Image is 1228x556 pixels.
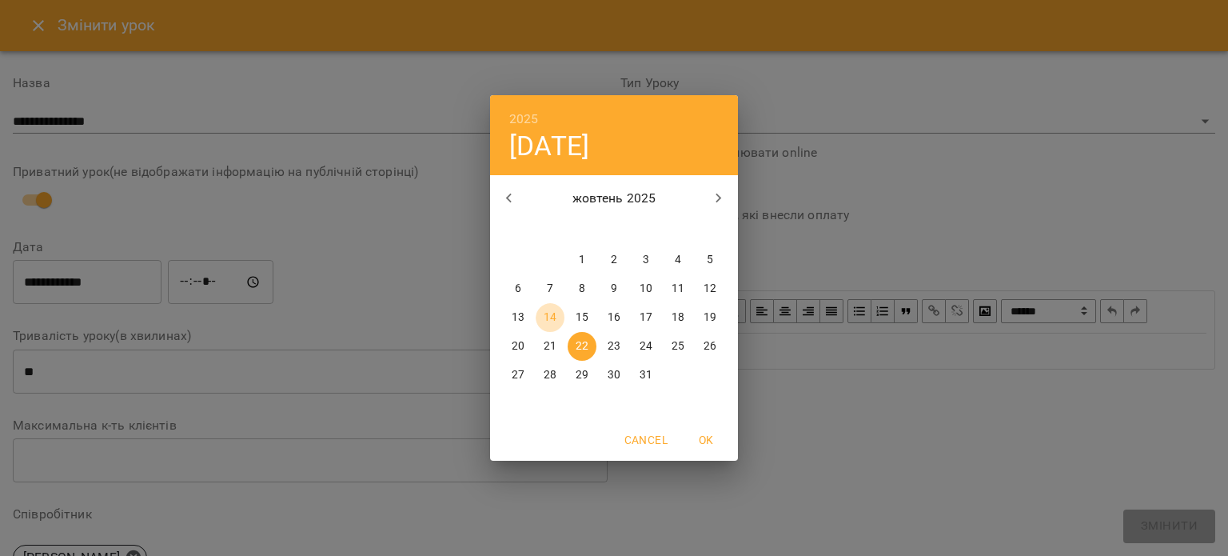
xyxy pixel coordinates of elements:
button: 4 [664,246,692,274]
p: 15 [576,310,588,326]
button: 8 [568,274,596,303]
button: 9 [600,274,628,303]
button: 31 [632,361,660,390]
p: 11 [672,281,684,297]
p: 8 [579,281,585,297]
button: 7 [536,274,564,303]
button: 11 [664,274,692,303]
p: 28 [544,367,556,383]
span: сб [664,222,692,238]
button: Cancel [618,426,674,454]
p: 7 [547,281,553,297]
p: 22 [576,338,588,354]
button: 26 [696,332,724,361]
p: 25 [672,338,684,354]
p: 14 [544,310,556,326]
p: 29 [576,367,588,383]
button: 13 [504,303,532,332]
p: 5 [707,252,713,268]
button: [DATE] [509,130,589,162]
p: 16 [608,310,620,326]
p: 27 [512,367,524,383]
p: 17 [640,310,652,326]
button: 23 [600,332,628,361]
p: 2 [611,252,617,268]
span: нд [696,222,724,238]
button: 12 [696,274,724,303]
p: 31 [640,367,652,383]
p: 20 [512,338,524,354]
p: 26 [704,338,716,354]
button: 5 [696,246,724,274]
p: 4 [675,252,681,268]
p: 24 [640,338,652,354]
p: 12 [704,281,716,297]
p: 6 [515,281,521,297]
span: OK [687,430,725,450]
button: 22 [568,332,596,361]
p: 9 [611,281,617,297]
p: 21 [544,338,556,354]
button: 20 [504,332,532,361]
button: 2025 [509,108,539,130]
p: 30 [608,367,620,383]
button: 2 [600,246,628,274]
p: 19 [704,310,716,326]
button: 21 [536,332,564,361]
span: Cancel [624,430,668,450]
button: 3 [632,246,660,274]
p: 3 [643,252,649,268]
button: 6 [504,274,532,303]
p: 13 [512,310,524,326]
button: 14 [536,303,564,332]
p: 23 [608,338,620,354]
button: 19 [696,303,724,332]
button: 17 [632,303,660,332]
p: 1 [579,252,585,268]
span: ср [568,222,596,238]
span: вт [536,222,564,238]
button: 28 [536,361,564,390]
button: 24 [632,332,660,361]
p: жовтень 2025 [528,189,700,208]
button: 16 [600,303,628,332]
p: 10 [640,281,652,297]
button: 30 [600,361,628,390]
button: 18 [664,303,692,332]
button: 29 [568,361,596,390]
button: OK [680,426,732,454]
span: пт [632,222,660,238]
span: чт [600,222,628,238]
button: 1 [568,246,596,274]
button: 27 [504,361,532,390]
button: 25 [664,332,692,361]
button: 15 [568,303,596,332]
span: пн [504,222,532,238]
p: 18 [672,310,684,326]
button: 10 [632,274,660,303]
